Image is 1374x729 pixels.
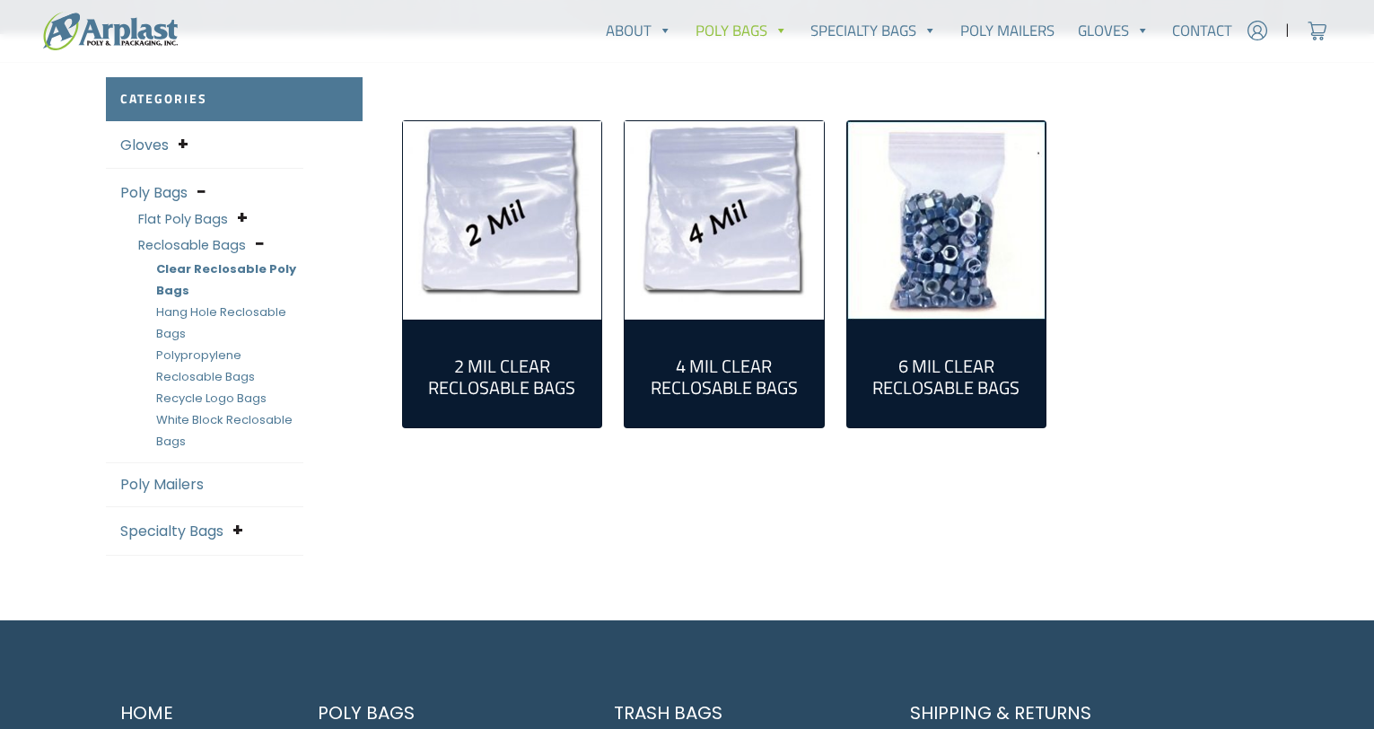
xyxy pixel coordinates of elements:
h2: Categories [106,77,363,121]
a: Hang Hole Reclosable Bags [156,303,286,342]
a: Gloves [1066,13,1161,48]
img: 4 Mil Clear Reclosable Bags [625,121,824,321]
a: Recycle Logo Bags [156,390,267,407]
a: Visit product category 2 Mil Clear Reclosable Bags [403,121,602,321]
h2: 2 Mil Clear Reclosable Bags [417,356,588,399]
h2: 6 Mil Clear Reclosable Bags [862,356,1032,399]
a: Visit product category 6 Mil Clear Reclosable Bags [862,334,1032,413]
a: Visit product category 2 Mil Clear Reclosable Bags [417,334,588,413]
a: Poly Mailers [949,13,1066,48]
a: Specialty Bags [120,521,223,541]
a: Contact [1160,13,1244,48]
a: Flat Poly Bags [138,210,228,228]
img: 6 Mil Clear Reclosable Bags [847,121,1046,321]
span: | [1285,20,1290,41]
a: Poly Mailers [120,474,204,495]
a: Gloves [120,135,169,155]
a: Polypropylene Reclosable Bags [156,347,255,385]
a: Visit product category 4 Mil Clear Reclosable Bags [625,121,824,321]
a: Specialty Bags [800,13,950,48]
a: Poly Bags [684,13,800,48]
a: Visit product category 4 Mil Clear Reclosable Bags [639,334,810,413]
a: Visit product category 6 Mil Clear Reclosable Bags [847,121,1046,321]
img: logo [43,12,178,50]
img: 2 Mil Clear Reclosable Bags [403,121,602,321]
a: Clear Reclosable Poly Bags [156,260,296,299]
a: Reclosable Bags [138,236,246,254]
h2: 4 Mil Clear Reclosable Bags [639,356,810,399]
a: Poly Bags [120,182,188,203]
a: White Block Reclosable Bags [156,411,293,450]
a: About [594,13,684,48]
